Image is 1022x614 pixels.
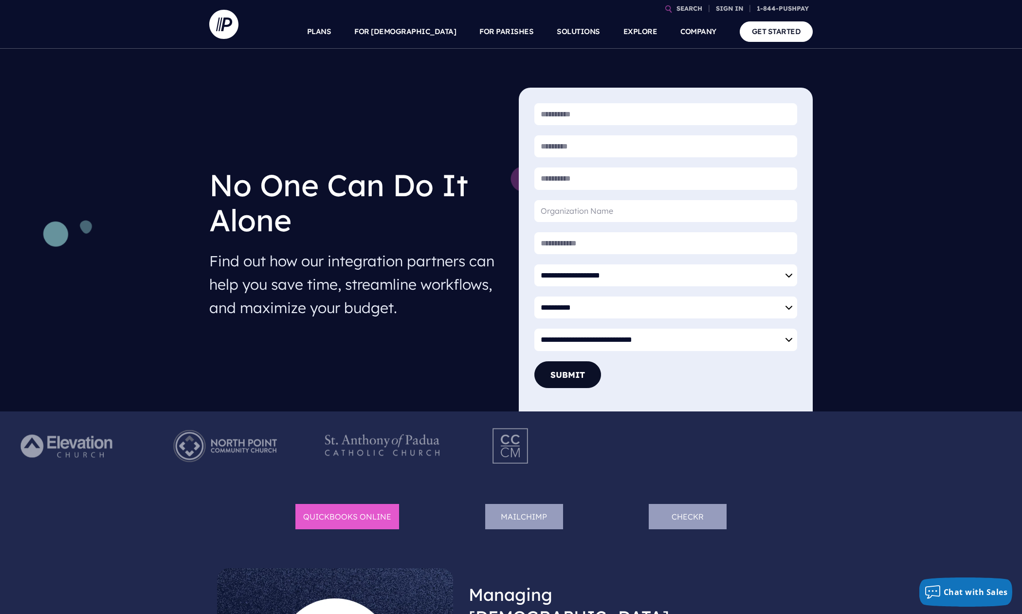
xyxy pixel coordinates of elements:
a: GET STARTED [740,21,813,41]
a: FOR PARISHES [479,15,533,49]
img: Pushpay_Logo__StAnthony [315,419,449,473]
li: Quickbooks Online [295,504,399,530]
button: Submit [534,361,601,388]
h1: No One Can Do It Alone [209,160,503,245]
a: SOLUTIONS [557,15,600,49]
img: Pushpay_Logo__Elevation [1,419,135,473]
li: Mailchimp [485,504,563,530]
a: PLANS [307,15,331,49]
li: Checkr [649,504,727,530]
a: COMPANY [680,15,716,49]
a: EXPLORE [623,15,657,49]
a: FOR [DEMOGRAPHIC_DATA] [354,15,456,49]
input: Organization Name [534,200,797,222]
span: Chat with Sales [944,587,1008,597]
h4: Find out how our integration partners can help you save time, streamline workflows, and maximize ... [209,245,503,323]
button: Chat with Sales [919,577,1013,607]
img: Pushpay_Logo__CCM [473,419,549,473]
img: Pushpay_Logo__NorthPoint [158,419,292,473]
